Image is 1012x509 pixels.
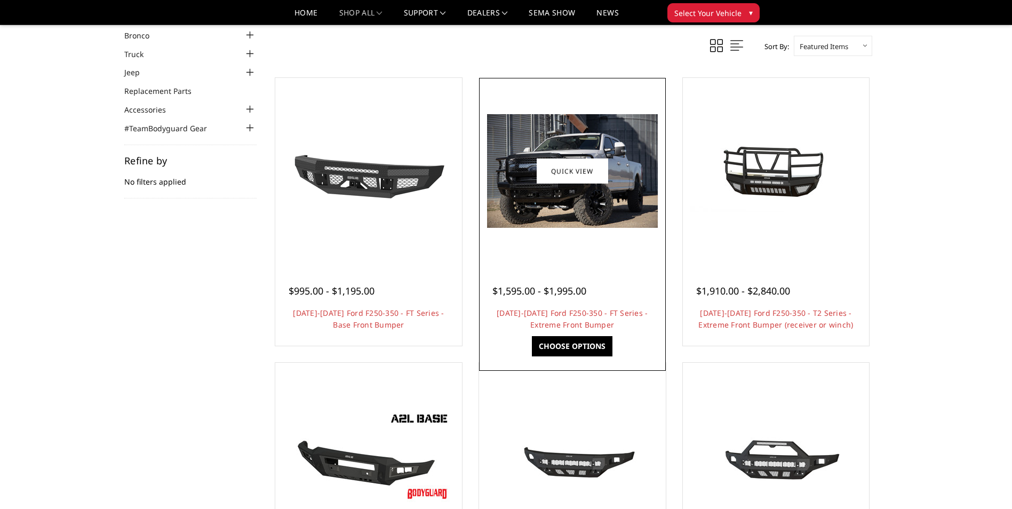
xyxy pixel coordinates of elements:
[124,123,220,134] a: #TeamBodyguard Gear
[698,308,853,330] a: [DATE]-[DATE] Ford F250-350 - T2 Series - Extreme Front Bumper (receiver or winch)
[124,85,205,97] a: Replacement Parts
[278,81,459,262] a: 2017-2022 Ford F250-350 - FT Series - Base Front Bumper
[686,81,867,262] a: 2017-2022 Ford F250-350 - T2 Series - Extreme Front Bumper (receiver or winch) 2017-2022 Ford F25...
[596,9,618,25] a: News
[674,7,742,19] span: Select Your Vehicle
[294,9,317,25] a: Home
[487,114,658,228] img: 2017-2022 Ford F250-350 - FT Series - Extreme Front Bumper
[124,156,257,165] h5: Refine by
[497,308,648,330] a: [DATE]-[DATE] Ford F250-350 - FT Series - Extreme Front Bumper
[696,284,790,297] span: $1,910.00 - $2,840.00
[339,9,383,25] a: shop all
[482,81,663,262] a: 2017-2022 Ford F250-350 - FT Series - Extreme Front Bumper 2017-2022 Ford F250-350 - FT Series - ...
[759,38,789,54] label: Sort By:
[124,156,257,198] div: No filters applied
[124,30,163,41] a: Bronco
[404,9,446,25] a: Support
[537,158,608,184] a: Quick view
[289,284,374,297] span: $995.00 - $1,195.00
[667,3,760,22] button: Select Your Vehicle
[467,9,508,25] a: Dealers
[492,284,586,297] span: $1,595.00 - $1,995.00
[749,7,753,18] span: ▾
[283,123,454,219] img: 2017-2022 Ford F250-350 - FT Series - Base Front Bumper
[124,67,153,78] a: Jeep
[532,336,612,356] a: Choose Options
[124,49,157,60] a: Truck
[529,9,575,25] a: SEMA Show
[124,104,179,115] a: Accessories
[293,308,444,330] a: [DATE]-[DATE] Ford F250-350 - FT Series - Base Front Bumper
